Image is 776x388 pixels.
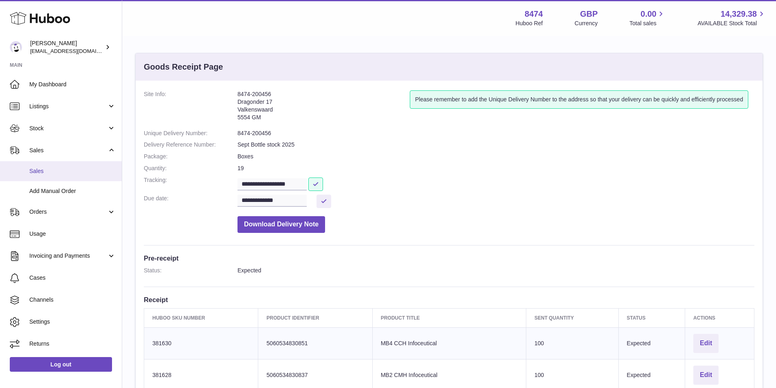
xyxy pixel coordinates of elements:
strong: GBP [580,9,598,20]
span: Channels [29,296,116,304]
td: 381630 [144,327,258,359]
img: orders@neshealth.com [10,41,22,53]
td: 100 [526,327,619,359]
th: Product Identifier [258,308,372,327]
td: Expected [618,327,685,359]
strong: 8474 [525,9,543,20]
div: Huboo Ref [516,20,543,27]
td: MB4 CCH Infoceutical [372,327,526,359]
span: 0.00 [641,9,657,20]
dd: 8474-200456 [237,129,754,137]
th: Sent Quantity [526,308,619,327]
span: Listings [29,103,107,110]
h3: Goods Receipt Page [144,61,223,72]
dd: 19 [237,164,754,172]
address: 8474-200456 Dragonder 17 Valkenswaard 5554 GM [237,90,410,125]
div: Please remember to add the Unique Delivery Number to the address so that your delivery can be qui... [410,90,748,109]
div: [PERSON_NAME] [30,39,103,55]
a: Log out [10,357,112,372]
span: Total sales [629,20,666,27]
span: Invoicing and Payments [29,252,107,260]
span: Usage [29,230,116,238]
h3: Receipt [144,295,754,304]
h3: Pre-receipt [144,254,754,263]
span: AVAILABLE Stock Total [697,20,766,27]
td: 5060534830851 [258,327,372,359]
dt: Quantity: [144,164,237,172]
dt: Delivery Reference Number: [144,141,237,149]
dd: Sept Bottle stock 2025 [237,141,754,149]
dt: Tracking: [144,176,237,191]
dd: Boxes [237,153,754,160]
span: Sales [29,147,107,154]
th: Product title [372,308,526,327]
button: Edit [693,334,719,353]
th: Huboo SKU Number [144,308,258,327]
th: Status [618,308,685,327]
dt: Due date: [144,195,237,208]
dt: Status: [144,267,237,274]
span: Orders [29,208,107,216]
span: Add Manual Order [29,187,116,195]
span: 14,329.38 [721,9,757,20]
a: 14,329.38 AVAILABLE Stock Total [697,9,766,27]
th: Actions [685,308,754,327]
dt: Site Info: [144,90,237,125]
dt: Unique Delivery Number: [144,129,237,137]
span: Cases [29,274,116,282]
span: Stock [29,125,107,132]
button: Edit [693,366,719,385]
button: Download Delivery Note [237,216,325,233]
span: Sales [29,167,116,175]
span: My Dashboard [29,81,116,88]
span: Returns [29,340,116,348]
dd: Expected [237,267,754,274]
dt: Package: [144,153,237,160]
a: 0.00 Total sales [629,9,666,27]
span: Settings [29,318,116,326]
div: Currency [575,20,598,27]
span: [EMAIL_ADDRESS][DOMAIN_NAME] [30,48,120,54]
